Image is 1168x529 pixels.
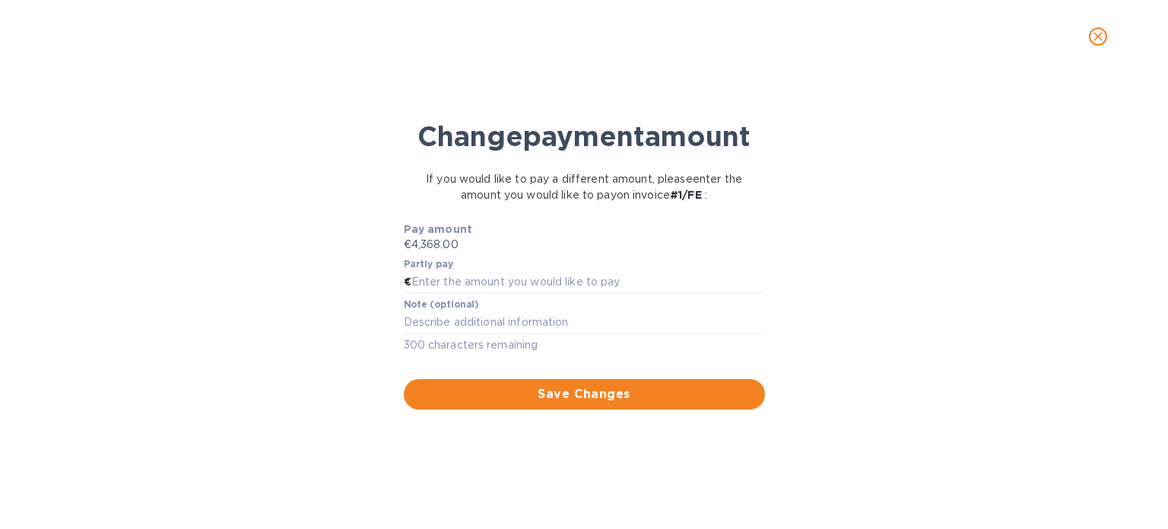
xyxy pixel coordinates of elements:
[416,385,753,403] span: Save Changes
[411,271,765,294] input: Enter the amount you would like to pay
[404,260,454,269] label: Partly pay
[1080,18,1116,55] button: close
[404,223,473,235] b: Pay amount
[405,171,763,203] p: If you would like to pay a different amount, please enter the amount you would like to pay on inv...
[670,189,702,201] b: # 1/FE
[417,120,751,153] b: Change payment amount
[404,301,478,310] label: Note (optional)
[404,237,765,253] p: €4,368.00
[404,336,765,354] p: 300 characters remaining
[404,271,411,294] div: €
[404,379,765,409] button: Save Changes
